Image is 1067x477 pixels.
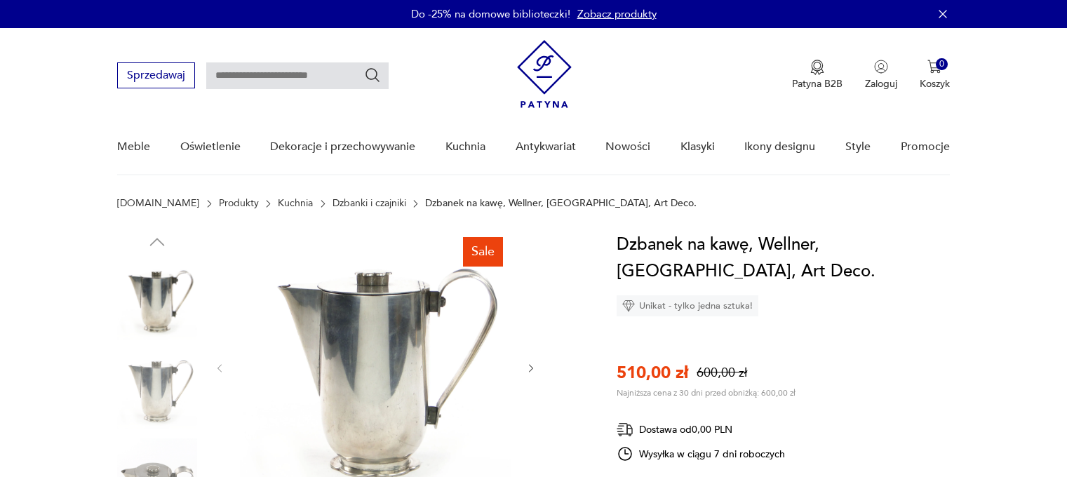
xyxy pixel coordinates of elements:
[333,198,406,209] a: Dzbanki i czajniki
[463,237,503,267] div: Sale
[516,120,576,174] a: Antykwariat
[810,60,824,75] img: Ikona medalu
[117,349,197,429] img: Zdjęcie produktu Dzbanek na kawę, Wellner, Niemcy, Art Deco.
[617,231,950,285] h1: Dzbanek na kawę, Wellner, [GEOGRAPHIC_DATA], Art Deco.
[792,77,843,90] p: Patyna B2B
[927,60,941,74] img: Ikona koszyka
[219,198,259,209] a: Produkty
[865,77,897,90] p: Zaloguj
[605,120,650,174] a: Nowości
[622,300,635,312] img: Ikona diamentu
[920,77,950,90] p: Koszyk
[617,387,796,398] p: Najniższa cena z 30 dni przed obniżką: 600,00 zł
[744,120,815,174] a: Ikony designu
[445,120,485,174] a: Kuchnia
[936,58,948,70] div: 0
[617,421,633,438] img: Ikona dostawy
[517,40,572,108] img: Patyna - sklep z meblami i dekoracjami vintage
[792,60,843,90] a: Ikona medaluPatyna B2B
[425,198,697,209] p: Dzbanek na kawę, Wellner, [GEOGRAPHIC_DATA], Art Deco.
[117,198,199,209] a: [DOMAIN_NAME]
[617,421,785,438] div: Dostawa od 0,00 PLN
[180,120,241,174] a: Oświetlenie
[845,120,871,174] a: Style
[577,7,657,21] a: Zobacz produkty
[680,120,715,174] a: Klasyki
[865,60,897,90] button: Zaloguj
[617,445,785,462] div: Wysyłka w ciągu 7 dni roboczych
[117,260,197,340] img: Zdjęcie produktu Dzbanek na kawę, Wellner, Niemcy, Art Deco.
[117,62,195,88] button: Sprzedawaj
[364,67,381,83] button: Szukaj
[117,72,195,81] a: Sprzedawaj
[920,60,950,90] button: 0Koszyk
[792,60,843,90] button: Patyna B2B
[617,295,758,316] div: Unikat - tylko jedna sztuka!
[901,120,950,174] a: Promocje
[411,7,570,21] p: Do -25% na domowe biblioteczki!
[874,60,888,74] img: Ikonka użytkownika
[617,361,688,384] p: 510,00 zł
[117,120,150,174] a: Meble
[270,120,415,174] a: Dekoracje i przechowywanie
[278,198,313,209] a: Kuchnia
[697,364,747,382] p: 600,00 zł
